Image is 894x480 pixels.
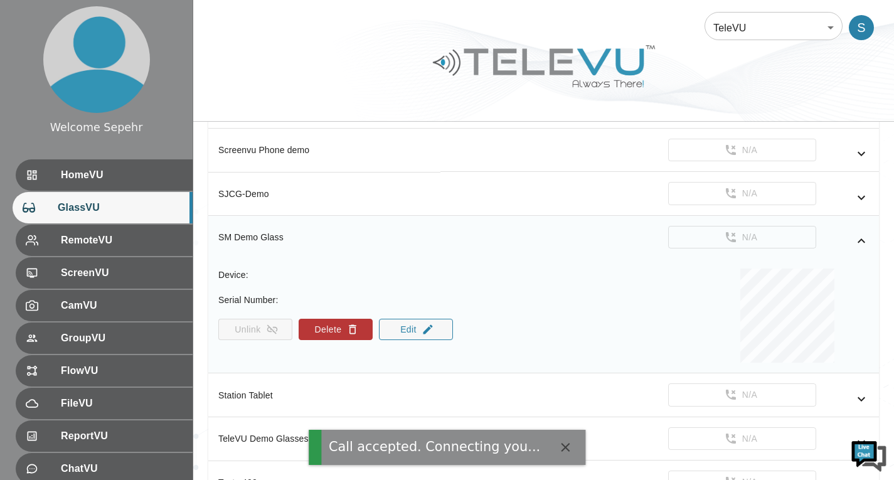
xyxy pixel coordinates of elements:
[16,323,193,354] div: GroupVU
[850,436,888,474] img: Chat Widget
[61,363,183,378] span: FlowVU
[65,66,211,82] div: Chat with us now
[218,144,430,156] div: Screenvu Phone demo
[16,159,193,191] div: HomeVU
[218,269,459,281] div: Device :
[58,200,183,215] span: GlassVU
[329,437,540,457] div: Call accepted. Connecting you...
[218,294,459,306] div: Serial Number :
[61,461,183,476] span: ChatVU
[16,420,193,452] div: ReportVU
[61,233,183,248] span: RemoteVU
[6,343,239,387] textarea: Type your message and hit 'Enter'
[16,225,193,256] div: RemoteVU
[299,319,373,340] button: Delete
[16,257,193,289] div: ScreenVU
[379,319,453,340] button: Edit
[61,429,183,444] span: ReportVU
[218,432,430,445] div: TeleVU Demo Glasses
[16,355,193,387] div: FlowVU
[206,6,236,36] div: Minimize live chat window
[13,192,193,223] div: GlassVU
[218,188,430,200] div: SJCG-Demo
[431,40,657,92] img: Logo
[16,388,193,419] div: FileVU
[50,119,143,136] div: Welcome Sepehr
[61,168,183,183] span: HomeVU
[61,298,183,313] span: CamVU
[705,10,843,45] div: TeleVU
[61,265,183,280] span: ScreenVU
[21,58,53,90] img: d_736959983_company_1615157101543_736959983
[43,6,150,113] img: profile.png
[849,15,874,40] div: S
[16,290,193,321] div: CamVU
[218,389,430,402] div: Station Tablet
[61,331,183,346] span: GroupVU
[73,158,173,285] span: We're online!
[61,396,183,411] span: FileVU
[218,231,430,243] div: SM Demo Glass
